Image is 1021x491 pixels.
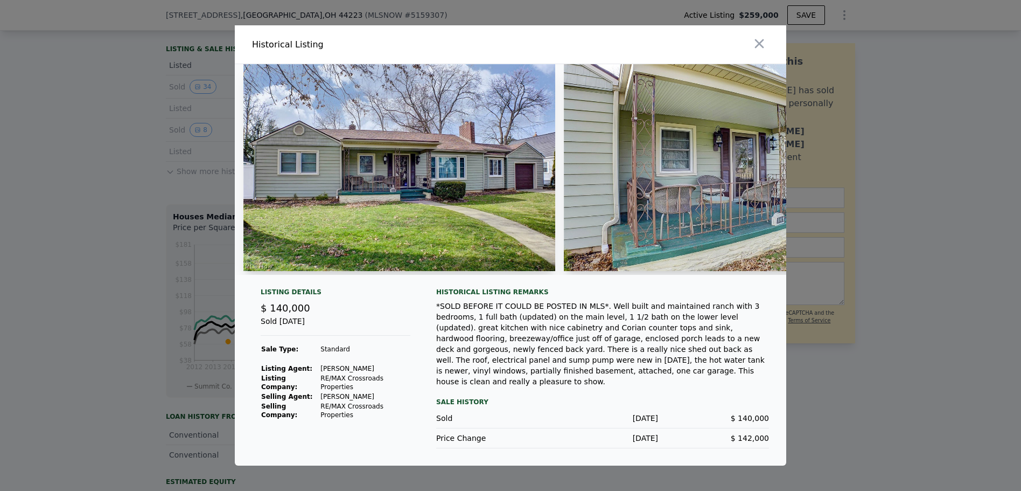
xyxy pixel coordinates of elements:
div: Historical Listing remarks [436,288,769,296]
div: [DATE] [547,413,658,424]
strong: Selling Company: [261,403,297,419]
div: Historical Listing [252,38,506,51]
strong: Listing Company: [261,375,297,391]
div: Listing Details [261,288,410,301]
span: $ 142,000 [731,434,769,442]
td: RE/MAX Crossroads Properties [320,374,410,392]
strong: Selling Agent: [261,393,313,400]
span: $ 140,000 [261,302,310,314]
strong: Sale Type: [261,345,298,353]
div: Sold [436,413,547,424]
td: Standard [320,344,410,354]
td: RE/MAX Crossroads Properties [320,402,410,420]
div: *SOLD BEFORE IT COULD BE POSTED IN MLS*. Well built and maintained ranch with 3 bedrooms, 1 full ... [436,301,769,387]
img: Property Img [243,64,555,271]
strong: Listing Agent: [261,365,312,372]
div: Sale History [436,396,769,409]
span: $ 140,000 [731,414,769,423]
div: Price Change [436,433,547,444]
div: [DATE] [547,433,658,444]
img: Property Img [564,64,876,271]
td: [PERSON_NAME] [320,364,410,374]
div: Sold [DATE] [261,316,410,336]
td: [PERSON_NAME] [320,392,410,402]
